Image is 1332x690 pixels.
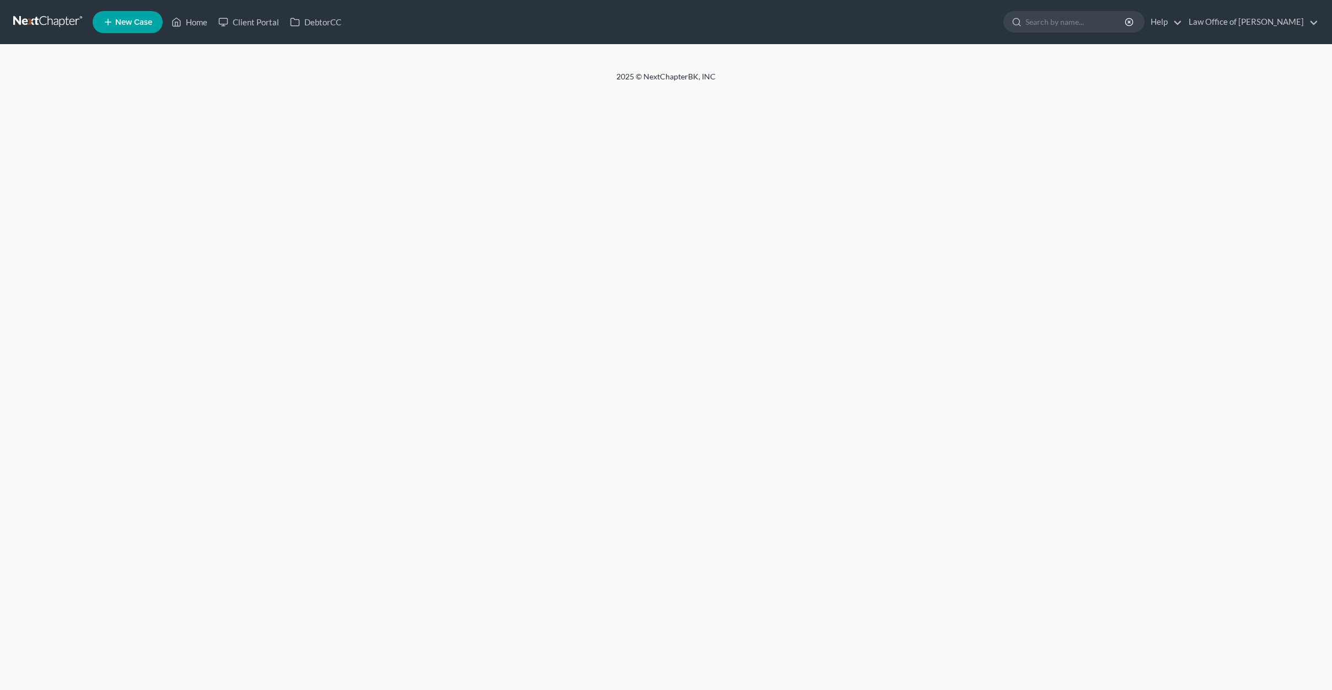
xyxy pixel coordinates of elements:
div: 2025 © NextChapterBK, INC [352,71,980,91]
a: Law Office of [PERSON_NAME] [1183,12,1318,32]
a: Home [166,12,213,32]
a: Client Portal [213,12,284,32]
a: DebtorCC [284,12,347,32]
span: New Case [115,18,152,26]
a: Help [1145,12,1182,32]
input: Search by name... [1025,12,1126,32]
